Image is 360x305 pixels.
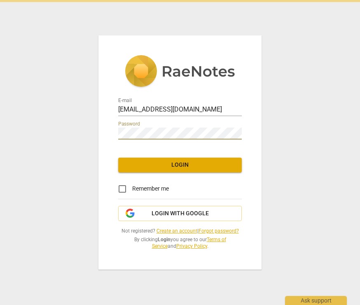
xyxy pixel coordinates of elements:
[125,55,235,89] img: 5ac2273c67554f335776073100b6d88f.svg
[157,228,197,234] a: Create an account
[118,98,132,103] label: E-mail
[152,210,209,218] span: Login with Google
[118,236,242,250] span: By clicking you agree to our and .
[152,237,226,249] a: Terms of Service
[118,121,140,126] label: Password
[176,243,207,249] a: Privacy Policy
[158,237,171,242] b: Login
[199,228,239,234] a: Forgot password?
[285,296,347,305] div: Ask support
[125,161,235,169] span: Login
[118,206,242,221] button: Login with Google
[118,228,242,235] span: Not registered? |
[132,184,169,193] span: Remember me
[118,158,242,172] button: Login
